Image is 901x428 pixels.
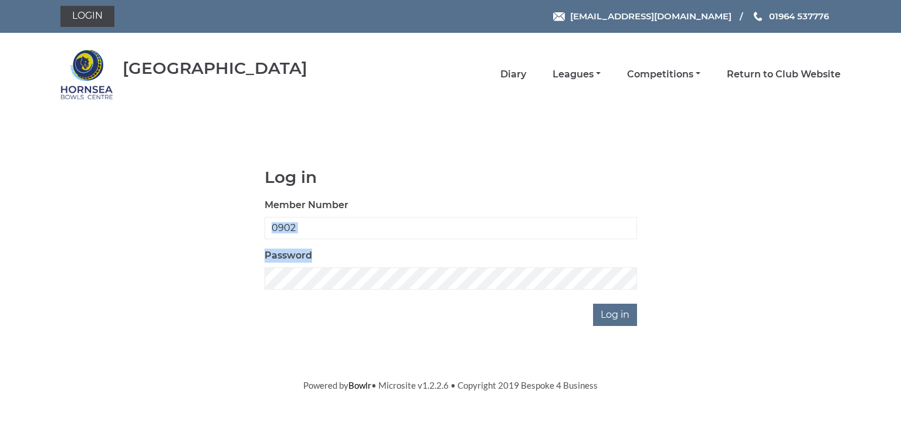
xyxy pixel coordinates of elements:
img: Email [553,12,565,21]
a: Phone us 01964 537776 [752,9,829,23]
a: Leagues [553,68,601,81]
img: Phone us [754,12,762,21]
img: Hornsea Bowls Centre [60,48,113,101]
span: 01964 537776 [769,11,829,22]
label: Member Number [265,198,348,212]
input: Log in [593,304,637,326]
span: Powered by • Microsite v1.2.2.6 • Copyright 2019 Bespoke 4 Business [303,380,598,390]
a: Bowlr [348,380,371,390]
label: Password [265,249,312,263]
a: Diary [500,68,526,81]
a: Login [60,6,114,27]
div: [GEOGRAPHIC_DATA] [123,59,307,77]
a: Email [EMAIL_ADDRESS][DOMAIN_NAME] [553,9,731,23]
a: Return to Club Website [727,68,841,81]
span: [EMAIL_ADDRESS][DOMAIN_NAME] [570,11,731,22]
a: Competitions [627,68,700,81]
h1: Log in [265,168,637,186]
